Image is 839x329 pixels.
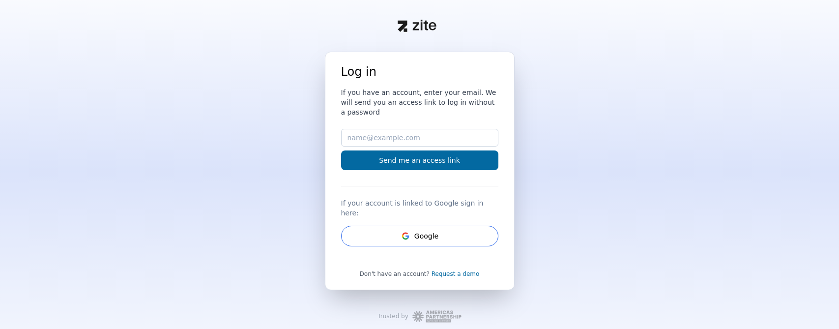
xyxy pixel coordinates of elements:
[412,310,462,323] img: Workspace Logo
[377,312,408,320] div: Trusted by
[341,64,498,80] h1: Log in
[341,150,498,170] button: Send me an access link
[341,226,498,246] button: GoogleGoogle
[341,270,498,278] div: Don't have an account?
[341,88,498,117] h3: If you have an account, enter your email. We will send you an access link to log in without a pas...
[341,129,498,147] input: name@example.com
[341,194,498,218] div: If your account is linked to Google sign in here:
[401,231,410,241] svg: Google
[432,270,480,277] a: Request a demo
